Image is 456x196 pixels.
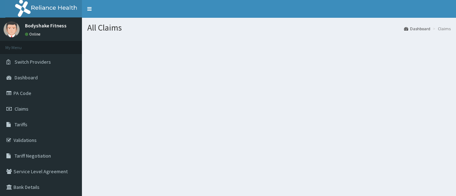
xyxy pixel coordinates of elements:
[15,153,51,159] span: Tariff Negotiation
[15,59,51,65] span: Switch Providers
[4,21,20,37] img: User Image
[431,26,451,32] li: Claims
[25,23,67,28] p: Bodyshake Fitness
[87,23,451,32] h1: All Claims
[15,74,38,81] span: Dashboard
[404,26,430,32] a: Dashboard
[25,32,42,37] a: Online
[15,121,27,128] span: Tariffs
[15,106,28,112] span: Claims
